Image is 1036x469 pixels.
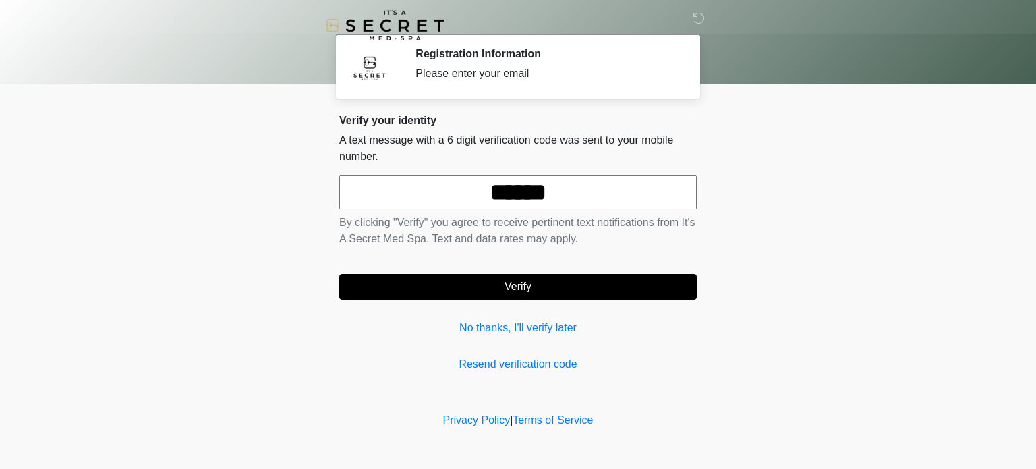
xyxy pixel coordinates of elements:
div: Please enter your email [415,65,677,82]
a: Terms of Service [513,414,593,426]
img: It's A Secret Med Spa Logo [326,10,444,40]
a: | [510,414,513,426]
p: A text message with a 6 digit verification code was sent to your mobile number. [339,132,697,165]
a: No thanks, I'll verify later [339,320,697,336]
a: Privacy Policy [443,414,511,426]
button: Verify [339,274,697,300]
h2: Verify your identity [339,114,697,127]
a: Resend verification code [339,356,697,373]
img: Agent Avatar [349,47,390,88]
h2: Registration Information [415,47,677,60]
p: By clicking "Verify" you agree to receive pertinent text notifications from It's A Secret Med Spa... [339,215,697,247]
